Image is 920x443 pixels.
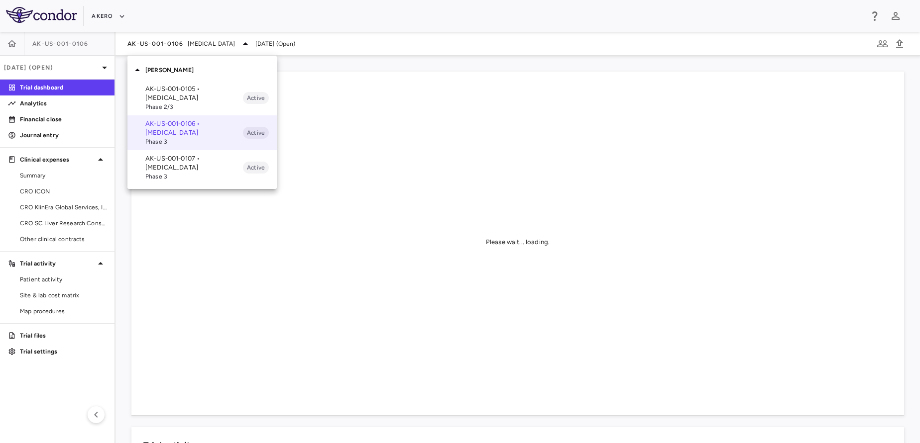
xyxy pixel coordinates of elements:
[145,172,243,181] span: Phase 3
[127,60,277,81] div: [PERSON_NAME]
[243,93,269,102] span: Active
[127,150,277,185] div: AK-US-001-0107 • [MEDICAL_DATA]Phase 3Active
[243,128,269,137] span: Active
[145,119,243,137] p: AK-US-001-0106 • [MEDICAL_DATA]
[145,137,243,146] span: Phase 3
[145,66,277,75] p: [PERSON_NAME]
[145,154,243,172] p: AK-US-001-0107 • [MEDICAL_DATA]
[127,81,277,115] div: AK-US-001-0105 • [MEDICAL_DATA]Phase 2/3Active
[145,102,243,111] span: Phase 2/3
[243,163,269,172] span: Active
[145,85,243,102] p: AK-US-001-0105 • [MEDICAL_DATA]
[127,115,277,150] div: AK-US-001-0106 • [MEDICAL_DATA]Phase 3Active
